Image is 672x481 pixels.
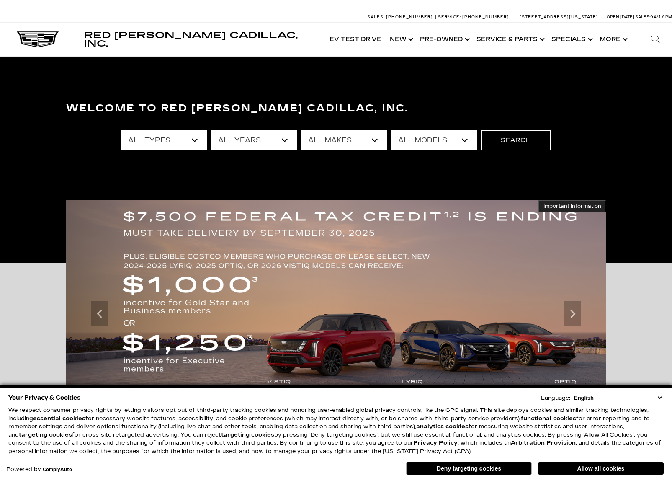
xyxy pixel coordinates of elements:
a: Privacy Policy [413,440,458,446]
strong: targeting cookies [19,432,72,438]
strong: targeting cookies [221,432,274,438]
strong: Arbitration Provision [511,440,576,446]
img: Cadillac Dark Logo with Cadillac White Text [17,31,59,47]
strong: essential cookies [33,415,85,422]
button: Allow all cookies [538,462,664,475]
a: Service: [PHONE_NUMBER] [435,15,511,19]
select: Language Select [572,394,664,402]
span: Your Privacy & Cookies [8,392,81,403]
a: Specials [547,23,595,56]
h3: Welcome to Red [PERSON_NAME] Cadillac, Inc. [66,100,606,117]
button: Deny targeting cookies [406,462,532,475]
div: Powered by [6,467,72,472]
span: Sales: [367,14,385,20]
button: Important Information [538,200,606,212]
p: We respect consumer privacy rights by letting visitors opt out of third-party tracking cookies an... [8,406,664,455]
a: New [386,23,416,56]
select: Filter by type [121,130,207,150]
select: Filter by model [391,130,477,150]
div: Language: [541,396,570,401]
img: $7,500 FEDERAL TAX CREDIT IS ENDING. $1,000 incentive for Gold Star and Business members OR $1250... [66,200,606,428]
strong: functional cookies [521,415,576,422]
span: Open [DATE] [607,14,634,20]
a: ComplyAuto [43,467,72,472]
a: Pre-Owned [416,23,472,56]
a: Service & Parts [472,23,547,56]
a: Sales: [PHONE_NUMBER] [367,15,435,19]
a: Red [PERSON_NAME] Cadillac, Inc. [84,31,317,48]
span: Red [PERSON_NAME] Cadillac, Inc. [84,30,298,49]
span: 9 AM-6 PM [650,14,672,20]
select: Filter by year [211,130,297,150]
span: [PHONE_NUMBER] [462,14,509,20]
span: [PHONE_NUMBER] [386,14,433,20]
select: Filter by make [301,130,387,150]
button: More [595,23,630,56]
strong: analytics cookies [416,423,469,430]
a: [STREET_ADDRESS][US_STATE] [520,14,598,20]
div: Previous [91,301,108,326]
span: Service: [438,14,461,20]
div: Next [564,301,581,326]
span: Sales: [635,14,650,20]
a: EV Test Drive [325,23,386,56]
button: Search [481,130,551,150]
span: Important Information [543,203,601,209]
